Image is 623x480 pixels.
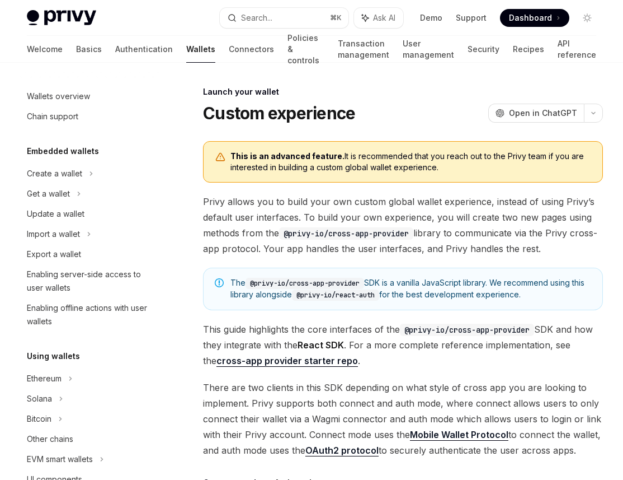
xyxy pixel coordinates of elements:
div: Wallets overview [27,90,90,103]
code: @privy-io/cross-app-provider [400,324,534,336]
a: Authentication [115,36,173,63]
svg: Note [215,278,224,287]
div: Ethereum [27,372,62,385]
div: Import a wallet [27,227,80,241]
span: Dashboard [509,12,552,24]
img: light logo [27,10,96,26]
a: Security [468,36,499,63]
a: Dashboard [500,9,569,27]
span: There are two clients in this SDK depending on what style of cross app you are looking to impleme... [203,380,603,458]
div: Export a wallet [27,248,81,261]
a: Chain support [18,106,161,127]
button: Open in ChatGPT [488,104,584,123]
strong: cross-app provider starter repo [216,355,358,366]
a: API reference [558,36,596,63]
a: Enabling offline actions with user wallets [18,298,161,332]
span: Open in ChatGPT [509,108,577,119]
code: @privy-io/react-auth [292,290,379,301]
a: Enabling server-side access to user wallets [18,264,161,298]
div: Bitcoin [27,412,51,426]
code: @privy-io/cross-app-provider [279,227,413,240]
a: Support [456,12,487,24]
code: @privy-io/cross-app-provider [246,278,364,289]
div: Enabling server-side access to user wallets [27,268,154,295]
span: The SDK is a vanilla JavaScript library. We recommend using this library alongside for the best d... [230,277,591,301]
div: Solana [27,392,52,406]
h5: Embedded wallets [27,145,99,158]
div: EVM smart wallets [27,453,93,466]
a: Wallets [186,36,215,63]
div: Chain support [27,110,78,123]
a: Export a wallet [18,244,161,264]
div: Launch your wallet [203,86,603,97]
a: Basics [76,36,102,63]
div: Update a wallet [27,207,84,221]
span: Privy allows you to build your own custom global wallet experience, instead of using Privy’s defa... [203,194,603,257]
a: Other chains [18,429,161,449]
span: It is recommended that you reach out to the Privy team if you are interested in building a custom... [230,151,591,173]
div: Create a wallet [27,167,82,180]
a: Mobile Wallet Protocol [410,429,508,441]
b: This is an advanced feature. [230,151,344,161]
span: ⌘ K [330,13,342,22]
div: Search... [241,11,272,25]
a: Transaction management [338,36,389,63]
a: Recipes [513,36,544,63]
a: Policies & controls [287,36,324,63]
a: Update a wallet [18,204,161,224]
button: Search...⌘K [220,8,349,28]
a: Demo [420,12,442,24]
h5: Using wallets [27,349,80,363]
a: cross-app provider starter repo [216,355,358,367]
svg: Warning [215,152,226,163]
div: Other chains [27,432,73,446]
span: This guide highlights the core interfaces of the SDK and how they integrate with the . For a more... [203,321,603,369]
h1: Custom experience [203,103,355,123]
div: Enabling offline actions with user wallets [27,301,154,328]
a: Welcome [27,36,63,63]
a: OAuth2 protocol [305,445,379,456]
strong: React SDK [298,339,344,351]
a: User management [403,36,454,63]
button: Toggle dark mode [578,9,596,27]
a: Connectors [229,36,274,63]
div: Get a wallet [27,187,70,201]
span: Ask AI [373,12,395,24]
button: Ask AI [354,8,403,28]
a: Wallets overview [18,86,161,106]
